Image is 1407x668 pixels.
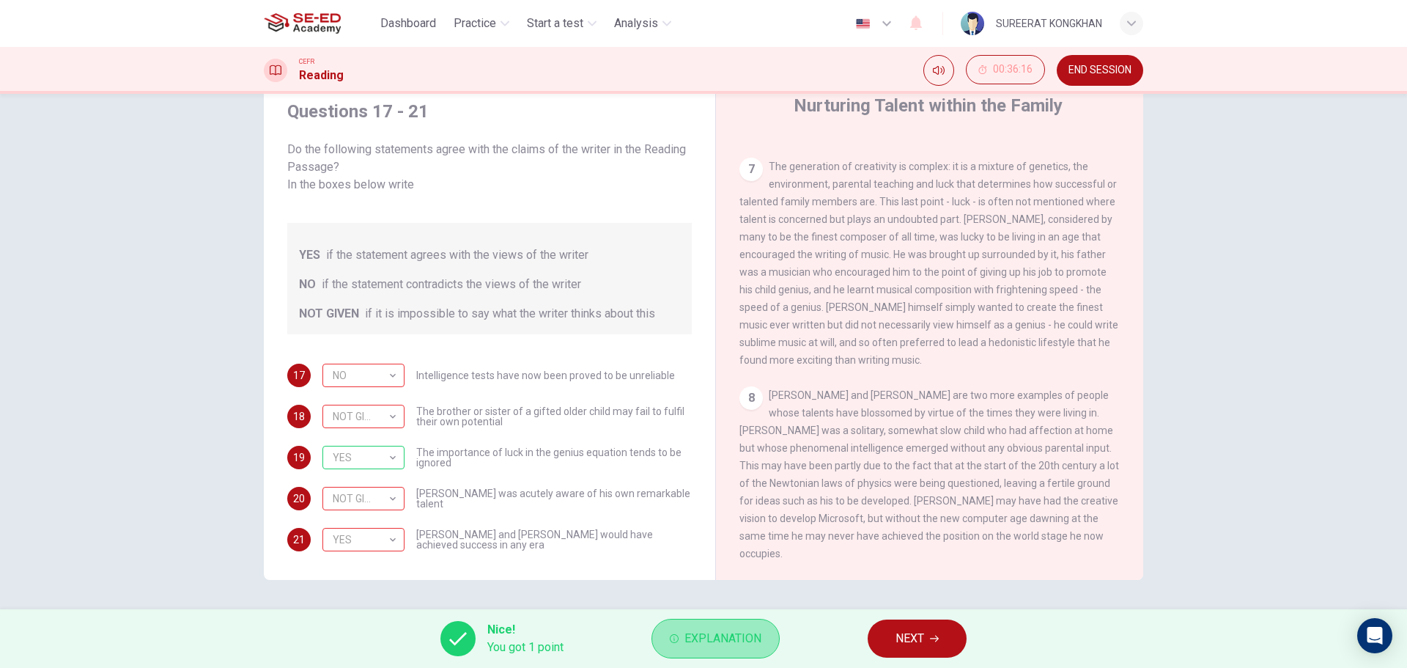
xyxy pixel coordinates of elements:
div: NOT GIVEN [322,478,399,520]
div: YES [322,519,399,561]
span: Do the following statements agree with the claims of the writer in the Reading Passage? [287,141,692,194]
div: SUREERAT KONGKHAN [996,15,1102,32]
img: en [854,18,872,29]
span: NOT GIVEN [299,305,359,323]
div: YES [322,437,399,479]
button: Dashboard [374,10,442,37]
span: NO [299,276,316,293]
div: YES [322,405,405,428]
span: if the statement contradicts the views of the writer [322,276,581,293]
h4: Nurturing Talent within the Family [794,94,1063,117]
span: NEXT [895,628,924,649]
span: The importance of luck in the genius equation tends to be ignored [416,447,692,468]
div: NO [322,528,405,551]
div: Hide [966,55,1045,86]
span: Dashboard [380,15,436,32]
img: Profile picture [961,12,984,35]
button: Start a test [521,10,602,37]
span: Explanation [684,628,761,649]
span: 19 [293,452,305,463]
img: SE-ED Academy logo [264,9,341,38]
span: The generation of creativity is complex: it is a mixture of genetics, the environment, parental t... [739,161,1118,366]
span: 00:36:16 [993,64,1033,76]
div: Mute [923,55,954,86]
span: END SESSION [1068,65,1131,76]
span: [PERSON_NAME] was acutely aware of his own remarkable talent [416,488,692,509]
span: YES [299,246,320,264]
span: CEFR [299,56,314,67]
span: [PERSON_NAME] and [PERSON_NAME] would have achieved success in any era [416,529,692,550]
div: YES [322,446,405,469]
span: Start a test [527,15,583,32]
span: 21 [293,535,305,545]
button: 00:36:16 [966,55,1045,84]
div: NO [322,355,399,397]
div: 7 [739,158,763,181]
button: Explanation [651,619,780,658]
div: 8 [739,386,763,410]
div: NOT GIVEN [322,364,405,387]
button: Analysis [608,10,677,37]
div: NOT GIVEN [322,396,399,438]
div: In the boxes below write [287,176,692,194]
span: Intelligence tests have now been proved to be unreliable [416,370,675,381]
button: NEXT [868,620,967,658]
span: 18 [293,411,305,422]
span: The brother or sister of a gifted older child may fail to fulfil their own potential [416,406,692,427]
h4: Questions 17 - 21 [287,100,692,123]
button: END SESSION [1057,55,1143,86]
button: Practice [448,10,515,37]
span: if the statement agrees with the views of the writer [326,246,588,264]
span: 17 [293,370,305,381]
span: if it is impossible to say what the writer thinks about this [365,305,655,323]
span: Nice! [487,621,564,639]
div: NO [322,487,405,510]
div: Open Intercom Messenger [1357,618,1392,653]
span: You got 1 point [487,639,564,656]
h1: Reading [299,67,344,84]
span: [PERSON_NAME] and [PERSON_NAME] are two more examples of people whose talents have blossomed by v... [739,389,1119,559]
span: 20 [293,493,305,504]
span: Analysis [614,15,658,32]
span: Practice [454,15,496,32]
a: SE-ED Academy logo [264,9,374,38]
